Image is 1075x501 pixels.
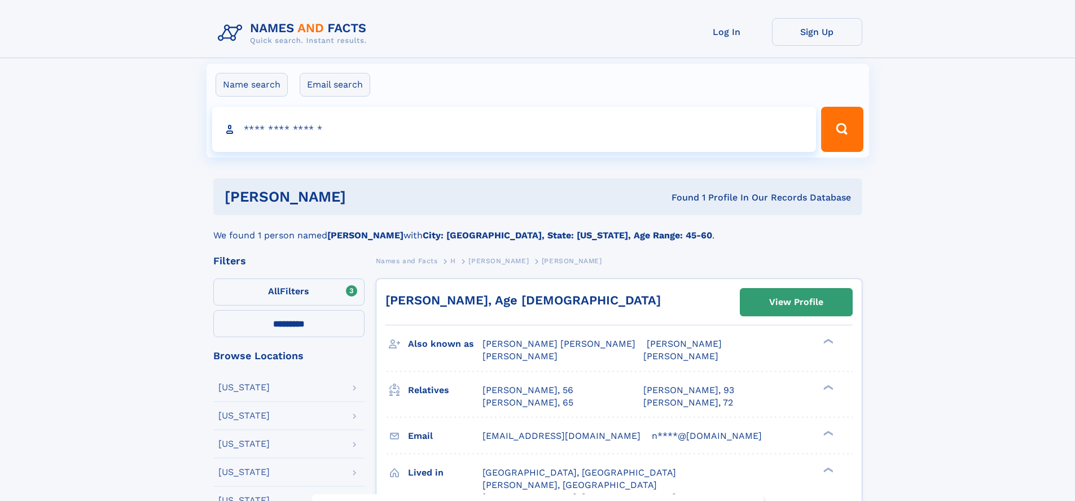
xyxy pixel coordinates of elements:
[216,73,288,97] label: Name search
[423,230,712,241] b: City: [GEOGRAPHIC_DATA], State: [US_STATE], Age Range: 45-60
[482,384,573,397] a: [PERSON_NAME], 56
[740,289,852,316] a: View Profile
[213,278,365,306] label: Filters
[450,257,456,265] span: H
[482,351,558,361] span: [PERSON_NAME]
[213,18,376,49] img: Logo Names and Facts
[212,107,817,152] input: search input
[218,411,270,420] div: [US_STATE]
[643,397,733,409] a: [PERSON_NAME], 72
[300,73,370,97] label: Email search
[468,254,529,268] a: [PERSON_NAME]
[225,190,509,204] h1: [PERSON_NAME]
[542,257,602,265] span: [PERSON_NAME]
[508,191,851,204] div: Found 1 Profile In Our Records Database
[643,351,718,361] span: [PERSON_NAME]
[820,338,834,345] div: ❯
[820,466,834,473] div: ❯
[218,383,270,392] div: [US_STATE]
[468,257,529,265] span: [PERSON_NAME]
[482,397,573,409] a: [PERSON_NAME], 65
[408,463,482,482] h3: Lived in
[647,338,722,349] span: [PERSON_NAME]
[769,289,823,315] div: View Profile
[772,18,862,46] a: Sign Up
[820,384,834,391] div: ❯
[482,467,676,478] span: [GEOGRAPHIC_DATA], [GEOGRAPHIC_DATA]
[376,254,438,268] a: Names and Facts
[482,480,657,490] span: [PERSON_NAME], [GEOGRAPHIC_DATA]
[218,468,270,477] div: [US_STATE]
[268,286,280,297] span: All
[213,351,365,361] div: Browse Locations
[213,256,365,266] div: Filters
[482,338,635,349] span: [PERSON_NAME] [PERSON_NAME]
[408,381,482,400] h3: Relatives
[821,107,863,152] button: Search Button
[408,426,482,446] h3: Email
[408,334,482,354] h3: Also known as
[643,384,734,397] a: [PERSON_NAME], 93
[385,293,661,307] a: [PERSON_NAME], Age [DEMOGRAPHIC_DATA]
[482,430,640,441] span: [EMAIL_ADDRESS][DOMAIN_NAME]
[213,215,862,242] div: We found 1 person named with .
[682,18,772,46] a: Log In
[218,439,270,448] div: [US_STATE]
[820,429,834,437] div: ❯
[327,230,403,241] b: [PERSON_NAME]
[450,254,456,268] a: H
